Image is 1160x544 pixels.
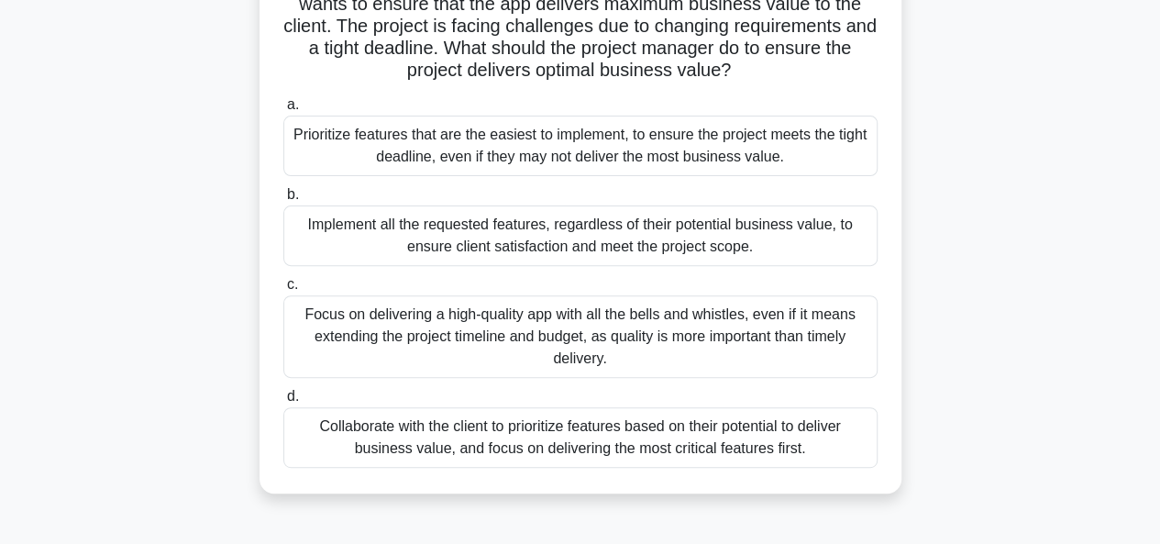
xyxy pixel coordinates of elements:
[287,388,299,404] span: d.
[283,295,878,378] div: Focus on delivering a high-quality app with all the bells and whistles, even if it means extendin...
[287,96,299,112] span: a.
[287,186,299,202] span: b.
[283,116,878,176] div: Prioritize features that are the easiest to implement, to ensure the project meets the tight dead...
[287,276,298,292] span: c.
[283,407,878,468] div: Collaborate with the client to prioritize features based on their potential to deliver business v...
[283,205,878,266] div: Implement all the requested features, regardless of their potential business value, to ensure cli...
